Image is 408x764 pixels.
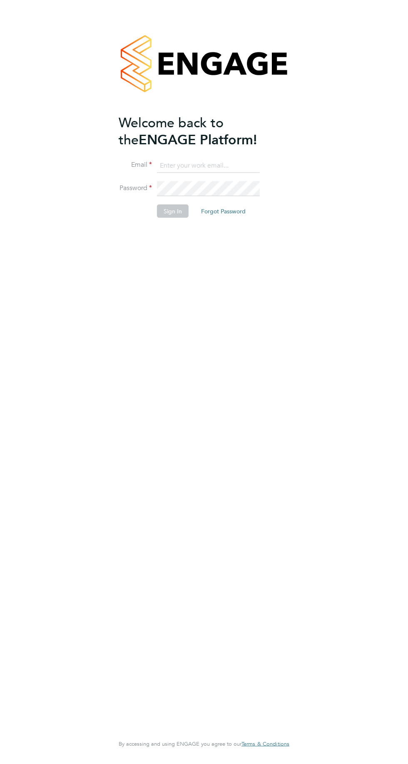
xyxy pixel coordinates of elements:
[157,205,189,218] button: Sign In
[194,205,252,218] button: Forgot Password
[119,161,152,169] label: Email
[119,184,152,193] label: Password
[241,740,289,747] span: Terms & Conditions
[157,158,260,173] input: Enter your work email...
[119,740,289,747] span: By accessing and using ENGAGE you agree to our
[119,114,224,148] span: Welcome back to the
[241,741,289,747] a: Terms & Conditions
[119,114,281,148] h2: ENGAGE Platform!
